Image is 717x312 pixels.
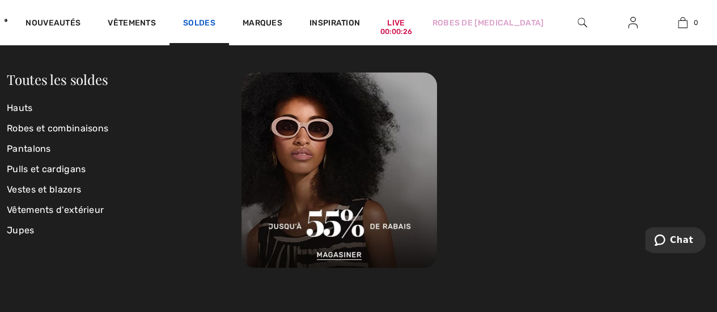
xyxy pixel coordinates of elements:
a: 0 [658,16,707,29]
span: Inspiration [309,18,360,30]
a: Robes et combinaisons [7,118,241,139]
img: 1ère Avenue [5,9,7,32]
img: recherche [578,16,587,29]
span: 0 [693,18,698,28]
div: 00:00:26 [380,27,412,37]
a: Hauts [7,98,241,118]
a: Pulls et cardigans [7,159,241,179]
a: Se connecter [619,16,647,30]
a: Soldes Joseph Ribkoff [241,164,437,175]
a: Vêtements d'extérieur [7,200,241,220]
a: Robes de [MEDICAL_DATA] [432,17,544,29]
img: Mon panier [678,16,688,29]
a: Nouveautés [26,18,80,30]
a: Vestes et blazers [7,179,241,200]
a: Jupes [7,220,241,241]
a: Toutes les soldes [7,70,108,88]
a: Vêtements [108,18,156,30]
iframe: Ouvre un widget dans lequel vous pouvez chatter avec l’un de nos agents [645,227,706,255]
a: Pantalons [7,139,241,159]
a: Live00:00:26 [387,17,405,29]
a: Soldes [183,18,215,30]
img: Soldes Joseph Ribkoff [241,72,437,268]
a: Marques [243,18,282,30]
img: Mes infos [628,16,638,29]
